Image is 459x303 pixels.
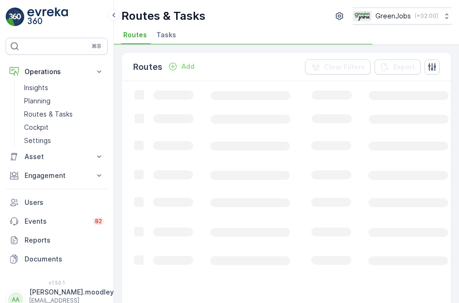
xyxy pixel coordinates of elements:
[6,62,108,81] button: Operations
[20,134,108,147] a: Settings
[20,94,108,108] a: Planning
[123,30,147,40] span: Routes
[324,62,365,72] p: Clear Filters
[6,231,108,250] a: Reports
[25,67,89,76] p: Operations
[415,12,438,20] p: ( +02:00 )
[6,8,25,26] img: logo
[25,217,87,226] p: Events
[25,198,104,207] p: Users
[305,59,371,75] button: Clear Filters
[20,121,108,134] a: Cockpit
[29,287,114,297] p: [PERSON_NAME].moodley
[25,236,104,245] p: Reports
[20,81,108,94] a: Insights
[92,42,101,50] p: ⌘B
[24,83,48,93] p: Insights
[121,8,205,24] p: Routes & Tasks
[393,62,415,72] p: Export
[374,59,421,75] button: Export
[164,61,198,72] button: Add
[6,250,108,269] a: Documents
[24,123,49,132] p: Cockpit
[6,166,108,185] button: Engagement
[156,30,176,40] span: Tasks
[27,8,68,26] img: logo_light-DOdMpM7g.png
[24,109,73,119] p: Routes & Tasks
[6,280,108,286] span: v 1.50.1
[24,96,51,106] p: Planning
[25,254,104,264] p: Documents
[6,193,108,212] a: Users
[353,11,372,21] img: Green_Jobs_Logo.png
[24,136,51,145] p: Settings
[133,60,162,74] p: Routes
[353,8,451,25] button: GreenJobs(+02:00)
[181,62,195,71] p: Add
[6,212,108,231] a: Events82
[6,147,108,166] button: Asset
[95,218,102,225] p: 82
[20,108,108,121] a: Routes & Tasks
[25,171,89,180] p: Engagement
[25,152,89,161] p: Asset
[375,11,411,21] p: GreenJobs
